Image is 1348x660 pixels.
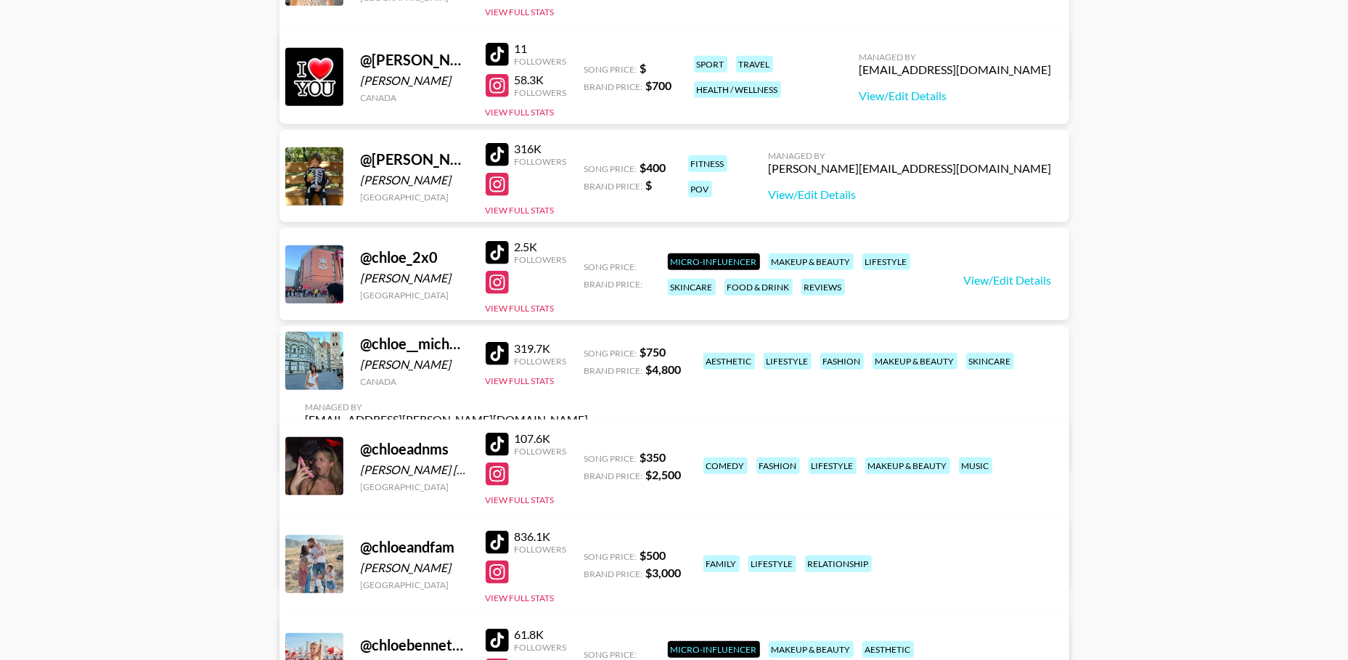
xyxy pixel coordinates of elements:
div: comedy [703,457,748,474]
div: @ [PERSON_NAME].mtd [361,51,468,69]
div: [PERSON_NAME][EMAIL_ADDRESS][DOMAIN_NAME] [769,161,1052,176]
strong: $ [646,178,653,192]
div: fashion [820,353,864,370]
div: makeup & beauty [873,353,957,370]
span: Brand Price: [584,569,643,579]
div: Managed By [306,402,589,412]
div: [PERSON_NAME] [361,357,468,372]
div: Followers [515,356,567,367]
div: pov [688,181,712,197]
div: Followers [515,446,567,457]
div: health / wellness [694,81,781,98]
a: View/Edit Details [964,273,1052,288]
div: sport [694,56,727,73]
button: View Full Stats [486,303,555,314]
div: @ chloe_2x0 [361,248,468,266]
div: Followers [515,544,567,555]
div: makeup & beauty [769,641,854,658]
div: Followers [515,56,567,67]
div: aesthetic [862,641,914,658]
div: 319.7K [515,341,567,356]
div: fashion [756,457,800,474]
div: 11 [515,41,567,56]
button: View Full Stats [486,592,555,603]
div: @ chloeadnms [361,440,468,458]
div: [EMAIL_ADDRESS][DOMAIN_NAME] [859,62,1052,77]
div: [GEOGRAPHIC_DATA] [361,481,468,492]
span: Song Price: [584,649,637,660]
span: Brand Price: [584,365,643,376]
div: music [959,457,992,474]
span: Song Price: [584,261,637,272]
span: Brand Price: [584,470,643,481]
div: lifestyle [862,253,910,270]
div: Micro-Influencer [668,641,760,658]
button: View Full Stats [486,107,555,118]
strong: $ 500 [640,548,666,562]
div: @ chloe__michelle [361,335,468,353]
div: Followers [515,642,567,653]
button: View Full Stats [486,205,555,216]
span: Song Price: [584,163,637,174]
div: @ chloebennett97_ [361,636,468,654]
span: Brand Price: [584,181,643,192]
div: travel [736,56,773,73]
strong: $ 700 [646,78,672,92]
a: View/Edit Details [859,89,1052,103]
div: reviews [801,279,845,296]
div: Canada [361,376,468,387]
span: Song Price: [584,348,637,359]
div: makeup & beauty [769,253,854,270]
div: Canada [361,92,468,103]
div: [GEOGRAPHIC_DATA] [361,192,468,203]
div: fitness [688,155,727,172]
div: lifestyle [764,353,812,370]
div: [GEOGRAPHIC_DATA] [361,290,468,301]
div: 316K [515,142,567,156]
span: Brand Price: [584,81,643,92]
strong: $ 350 [640,450,666,464]
span: Song Price: [584,551,637,562]
div: [EMAIL_ADDRESS][PERSON_NAME][DOMAIN_NAME] [306,412,589,427]
strong: $ 2,500 [646,468,682,481]
button: View Full Stats [486,7,555,17]
div: 2.5K [515,240,567,254]
div: lifestyle [809,457,857,474]
strong: $ 3,000 [646,566,682,579]
div: [PERSON_NAME] [361,73,468,88]
div: makeup & beauty [865,457,950,474]
div: 61.8K [515,627,567,642]
div: relationship [805,555,872,572]
button: View Full Stats [486,494,555,505]
div: [PERSON_NAME] [PERSON_NAME] [361,463,468,477]
div: 836.1K [515,529,567,544]
div: Managed By [769,150,1052,161]
span: Song Price: [584,64,637,75]
strong: $ 400 [640,160,666,174]
div: skincare [668,279,716,296]
span: Brand Price: [584,279,643,290]
button: View Full Stats [486,375,555,386]
div: [PERSON_NAME] [361,173,468,187]
div: Followers [515,254,567,265]
div: [GEOGRAPHIC_DATA] [361,579,468,590]
div: Managed By [859,52,1052,62]
div: Followers [515,156,567,167]
span: Song Price: [584,453,637,464]
div: lifestyle [748,555,796,572]
div: family [703,555,740,572]
div: Followers [515,87,567,98]
div: [PERSON_NAME] [361,561,468,575]
div: [PERSON_NAME] [361,271,468,285]
a: View/Edit Details [769,187,1052,202]
div: @ [PERSON_NAME].rose39 [361,150,468,168]
div: @ chloeandfam [361,538,468,556]
strong: $ [640,61,647,75]
strong: $ 4,800 [646,362,682,376]
div: aesthetic [703,353,755,370]
div: 58.3K [515,73,567,87]
div: food & drink [724,279,793,296]
strong: $ 750 [640,345,666,359]
div: 107.6K [515,431,567,446]
div: skincare [966,353,1014,370]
